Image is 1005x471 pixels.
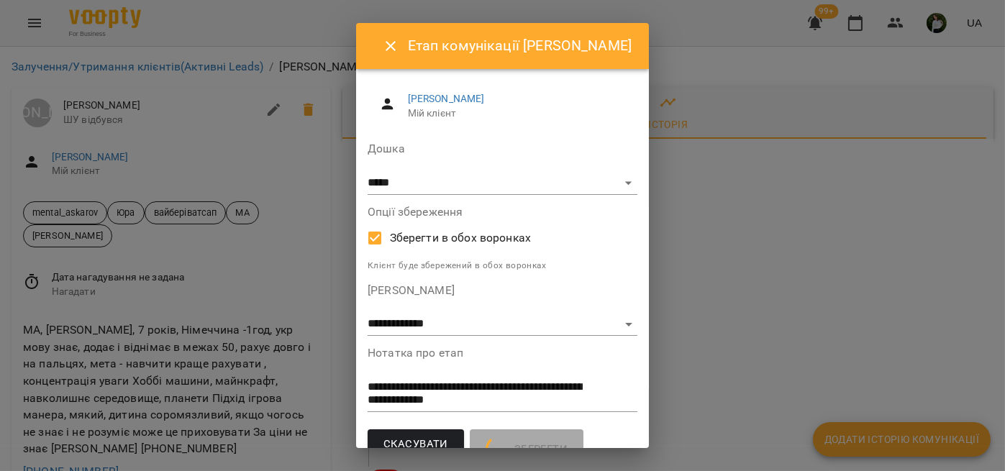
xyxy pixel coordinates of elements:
button: Скасувати [368,429,464,459]
p: Клієнт буде збережений в обох воронках [368,259,637,273]
label: Дошка [368,143,637,155]
button: Close [373,29,408,63]
label: Нотатка про етап [368,347,637,359]
a: [PERSON_NAME] [408,93,485,104]
span: Скасувати [383,435,448,454]
label: [PERSON_NAME] [368,285,637,296]
h6: Етап комунікації [PERSON_NAME] [408,35,632,57]
label: Опції збереження [368,206,637,218]
span: Зберегти в обох воронках [390,229,532,247]
span: Мій клієнт [408,106,626,121]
